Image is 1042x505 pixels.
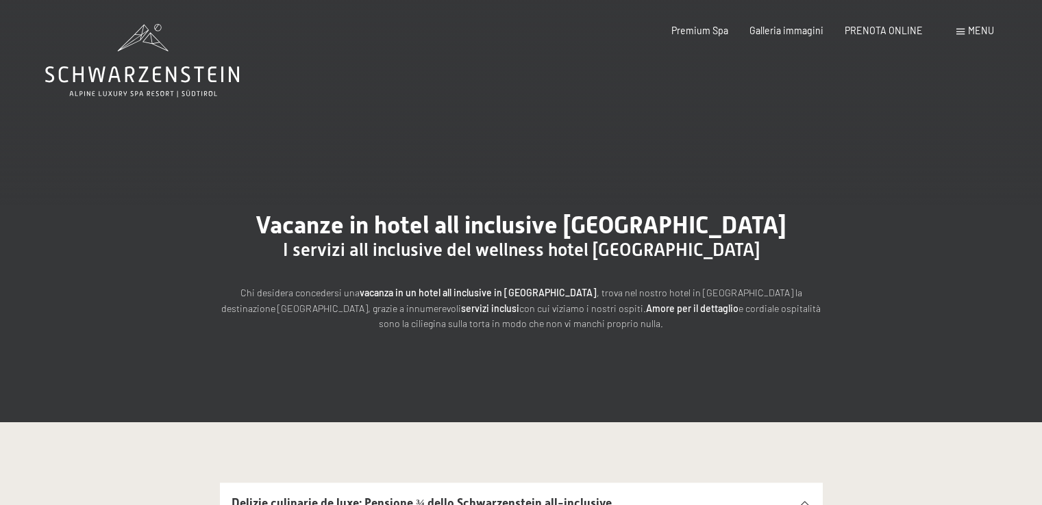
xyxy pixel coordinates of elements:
[283,239,760,260] span: I servizi all inclusive del wellness hotel [GEOGRAPHIC_DATA]
[671,25,728,36] a: Premium Spa
[749,25,823,36] a: Galleria immagini
[256,211,786,239] span: Vacanze in hotel all inclusive [GEOGRAPHIC_DATA]
[845,25,923,36] a: PRENOTA ONLINE
[220,285,823,332] p: Chi desidera concedersi una , trova nel nostro hotel in [GEOGRAPHIC_DATA] la destinazione [GEOGRA...
[461,302,519,314] strong: servizi inclusi
[360,287,597,298] strong: vacanza in un hotel all inclusive in [GEOGRAPHIC_DATA]
[968,25,994,36] span: Menu
[646,302,739,314] strong: Amore per il dettaglio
